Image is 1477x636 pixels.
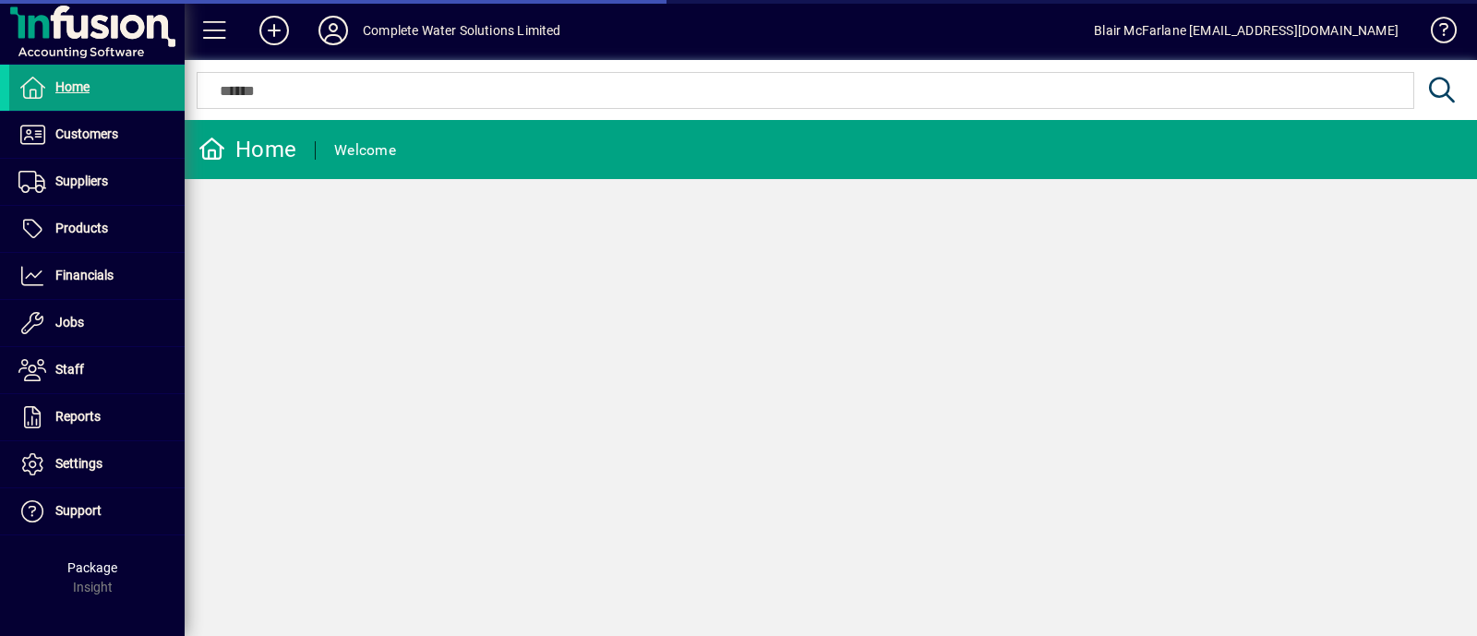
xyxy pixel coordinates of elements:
span: Financials [55,268,114,282]
span: Customers [55,126,118,141]
span: Settings [55,456,102,471]
span: Home [55,79,90,94]
a: Reports [9,394,185,440]
a: Knowledge Base [1417,4,1454,64]
button: Add [245,14,304,47]
span: Products [55,221,108,235]
div: Welcome [334,136,396,165]
span: Staff [55,362,84,377]
span: Package [67,560,117,575]
button: Profile [304,14,363,47]
a: Jobs [9,300,185,346]
span: Support [55,503,102,518]
a: Support [9,488,185,534]
a: Settings [9,441,185,487]
a: Financials [9,253,185,299]
span: Jobs [55,315,84,330]
a: Staff [9,347,185,393]
a: Customers [9,112,185,158]
span: Reports [55,409,101,424]
div: Home [198,135,296,164]
span: Suppliers [55,174,108,188]
div: Blair McFarlane [EMAIL_ADDRESS][DOMAIN_NAME] [1094,16,1399,45]
a: Suppliers [9,159,185,205]
div: Complete Water Solutions Limited [363,16,561,45]
a: Products [9,206,185,252]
